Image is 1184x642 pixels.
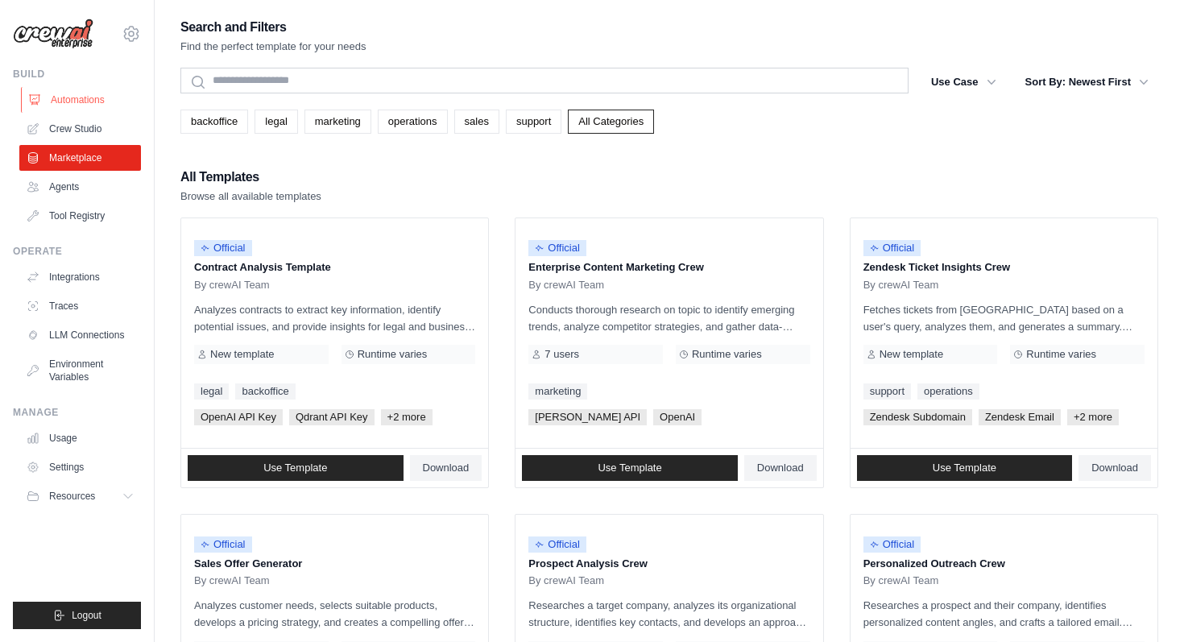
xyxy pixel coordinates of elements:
a: operations [917,383,979,400]
span: By crewAI Team [863,574,939,587]
h2: Search and Filters [180,16,366,39]
a: support [863,383,911,400]
span: New template [880,348,943,361]
a: Marketplace [19,145,141,171]
a: Integrations [19,264,141,290]
a: Download [410,455,482,481]
a: Use Template [857,455,1073,481]
span: Download [423,462,470,474]
span: Official [194,240,252,256]
span: By crewAI Team [194,279,270,292]
p: Fetches tickets from [GEOGRAPHIC_DATA] based on a user's query, analyzes them, and generates a su... [863,301,1145,335]
span: Logout [72,609,101,622]
span: OpenAI [653,409,702,425]
p: Researches a target company, analyzes its organizational structure, identifies key contacts, and ... [528,597,809,631]
span: Use Template [933,462,996,474]
span: Resources [49,490,95,503]
span: Official [528,536,586,553]
a: Automations [21,87,143,113]
a: All Categories [568,110,654,134]
p: Enterprise Content Marketing Crew [528,259,809,275]
a: Crew Studio [19,116,141,142]
span: Runtime varies [358,348,428,361]
p: Conducts thorough research on topic to identify emerging trends, analyze competitor strategies, a... [528,301,809,335]
a: operations [378,110,448,134]
p: Analyzes customer needs, selects suitable products, develops a pricing strategy, and creates a co... [194,597,475,631]
span: OpenAI API Key [194,409,283,425]
a: support [506,110,561,134]
a: Traces [19,293,141,319]
p: Sales Offer Generator [194,556,475,572]
span: New template [210,348,274,361]
span: By crewAI Team [528,574,604,587]
p: Researches a prospect and their company, identifies personalized content angles, and crafts a tai... [863,597,1145,631]
a: sales [454,110,499,134]
img: Logo [13,19,93,49]
div: Build [13,68,141,81]
a: Download [744,455,817,481]
a: Use Template [188,455,404,481]
span: Zendesk Email [979,409,1061,425]
span: By crewAI Team [528,279,604,292]
span: 7 users [544,348,579,361]
p: Analyzes contracts to extract key information, identify potential issues, and provide insights fo... [194,301,475,335]
div: Operate [13,245,141,258]
div: Manage [13,406,141,419]
h2: All Templates [180,166,321,188]
span: +2 more [1067,409,1119,425]
span: By crewAI Team [863,279,939,292]
a: Use Template [522,455,738,481]
span: Qdrant API Key [289,409,375,425]
p: Personalized Outreach Crew [863,556,1145,572]
a: Agents [19,174,141,200]
a: backoffice [235,383,295,400]
span: Official [528,240,586,256]
span: Download [1091,462,1138,474]
a: LLM Connections [19,322,141,348]
span: Use Template [263,462,327,474]
p: Browse all available templates [180,188,321,205]
span: Use Template [598,462,661,474]
a: marketing [528,383,587,400]
p: Prospect Analysis Crew [528,556,809,572]
span: Official [194,536,252,553]
span: Official [863,240,921,256]
span: [PERSON_NAME] API [528,409,647,425]
button: Use Case [921,68,1006,97]
a: Settings [19,454,141,480]
span: Runtime varies [692,348,762,361]
a: Usage [19,425,141,451]
a: Tool Registry [19,203,141,229]
span: +2 more [381,409,433,425]
p: Zendesk Ticket Insights Crew [863,259,1145,275]
a: Environment Variables [19,351,141,390]
a: legal [194,383,229,400]
span: Zendesk Subdomain [863,409,972,425]
span: Official [863,536,921,553]
p: Contract Analysis Template [194,259,475,275]
button: Sort By: Newest First [1016,68,1158,97]
span: Download [757,462,804,474]
button: Logout [13,602,141,629]
a: Download [1078,455,1151,481]
span: By crewAI Team [194,574,270,587]
span: Runtime varies [1026,348,1096,361]
p: Find the perfect template for your needs [180,39,366,55]
a: backoffice [180,110,248,134]
a: legal [255,110,297,134]
a: marketing [304,110,371,134]
button: Resources [19,483,141,509]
